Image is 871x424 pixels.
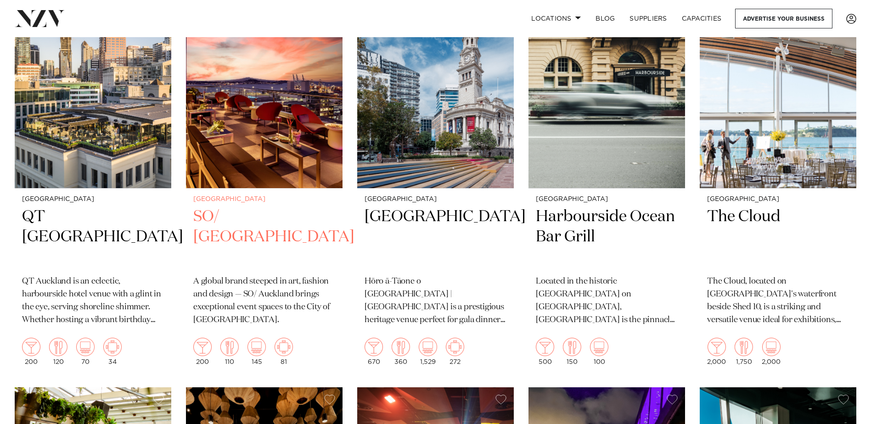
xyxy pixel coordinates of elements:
[15,10,65,27] img: nzv-logo.png
[590,338,608,356] img: theatre.png
[735,9,832,28] a: Advertise your business
[707,206,849,268] h2: The Cloud
[419,338,437,356] img: theatre.png
[536,338,554,365] div: 500
[590,338,608,365] div: 100
[22,196,164,203] small: [GEOGRAPHIC_DATA]
[392,338,410,365] div: 360
[193,206,335,268] h2: SO/ [GEOGRAPHIC_DATA]
[762,338,781,365] div: 2,000
[762,338,781,356] img: theatre.png
[446,338,464,356] img: meeting.png
[76,338,95,365] div: 70
[22,206,164,268] h2: QT [GEOGRAPHIC_DATA]
[707,338,726,365] div: 2,000
[247,338,266,365] div: 145
[419,338,437,365] div: 1,529
[220,338,239,365] div: 110
[22,338,40,365] div: 200
[22,338,40,356] img: cocktail.png
[588,9,622,28] a: BLOG
[76,338,95,356] img: theatre.png
[365,196,506,203] small: [GEOGRAPHIC_DATA]
[524,9,588,28] a: Locations
[275,338,293,356] img: meeting.png
[193,196,335,203] small: [GEOGRAPHIC_DATA]
[708,338,726,356] img: cocktail.png
[49,338,67,365] div: 120
[536,206,678,268] h2: Harbourside Ocean Bar Grill
[193,338,212,356] img: cocktail.png
[735,338,753,365] div: 1,750
[392,338,410,356] img: dining.png
[735,338,753,356] img: dining.png
[365,275,506,327] p: Hōro ā-Tāone o [GEOGRAPHIC_DATA] | [GEOGRAPHIC_DATA] is a prestigious heritage venue perfect for ...
[365,338,383,365] div: 670
[536,275,678,327] p: Located in the historic [GEOGRAPHIC_DATA] on [GEOGRAPHIC_DATA], [GEOGRAPHIC_DATA] is the pinnacle...
[22,275,164,327] p: QT Auckland is an eclectic, harbourside hotel venue with a glint in the eye, serving shoreline sh...
[247,338,266,356] img: theatre.png
[365,338,383,356] img: cocktail.png
[536,196,678,203] small: [GEOGRAPHIC_DATA]
[49,338,67,356] img: dining.png
[563,338,581,356] img: dining.png
[275,338,293,365] div: 81
[674,9,729,28] a: Capacities
[103,338,122,356] img: meeting.png
[563,338,581,365] div: 150
[446,338,464,365] div: 272
[193,338,212,365] div: 200
[193,275,335,327] p: A global brand steeped in art, fashion and design — SO/ Auckland brings exceptional event spaces ...
[536,338,554,356] img: cocktail.png
[707,196,849,203] small: [GEOGRAPHIC_DATA]
[622,9,674,28] a: SUPPLIERS
[707,275,849,327] p: The Cloud, located on [GEOGRAPHIC_DATA]'s waterfront beside Shed 10, is a striking and versatile ...
[220,338,239,356] img: dining.png
[365,206,506,268] h2: [GEOGRAPHIC_DATA]
[103,338,122,365] div: 34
